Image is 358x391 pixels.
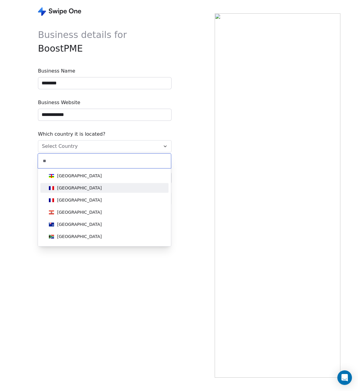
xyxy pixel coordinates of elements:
div: [GEOGRAPHIC_DATA] [57,209,102,215]
div: [GEOGRAPHIC_DATA] [57,233,102,240]
div: [GEOGRAPHIC_DATA] [57,185,102,191]
div: [GEOGRAPHIC_DATA] [57,197,102,203]
div: [GEOGRAPHIC_DATA] [57,221,102,227]
div: Suggestions [40,171,169,244]
div: [GEOGRAPHIC_DATA] [57,173,102,179]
